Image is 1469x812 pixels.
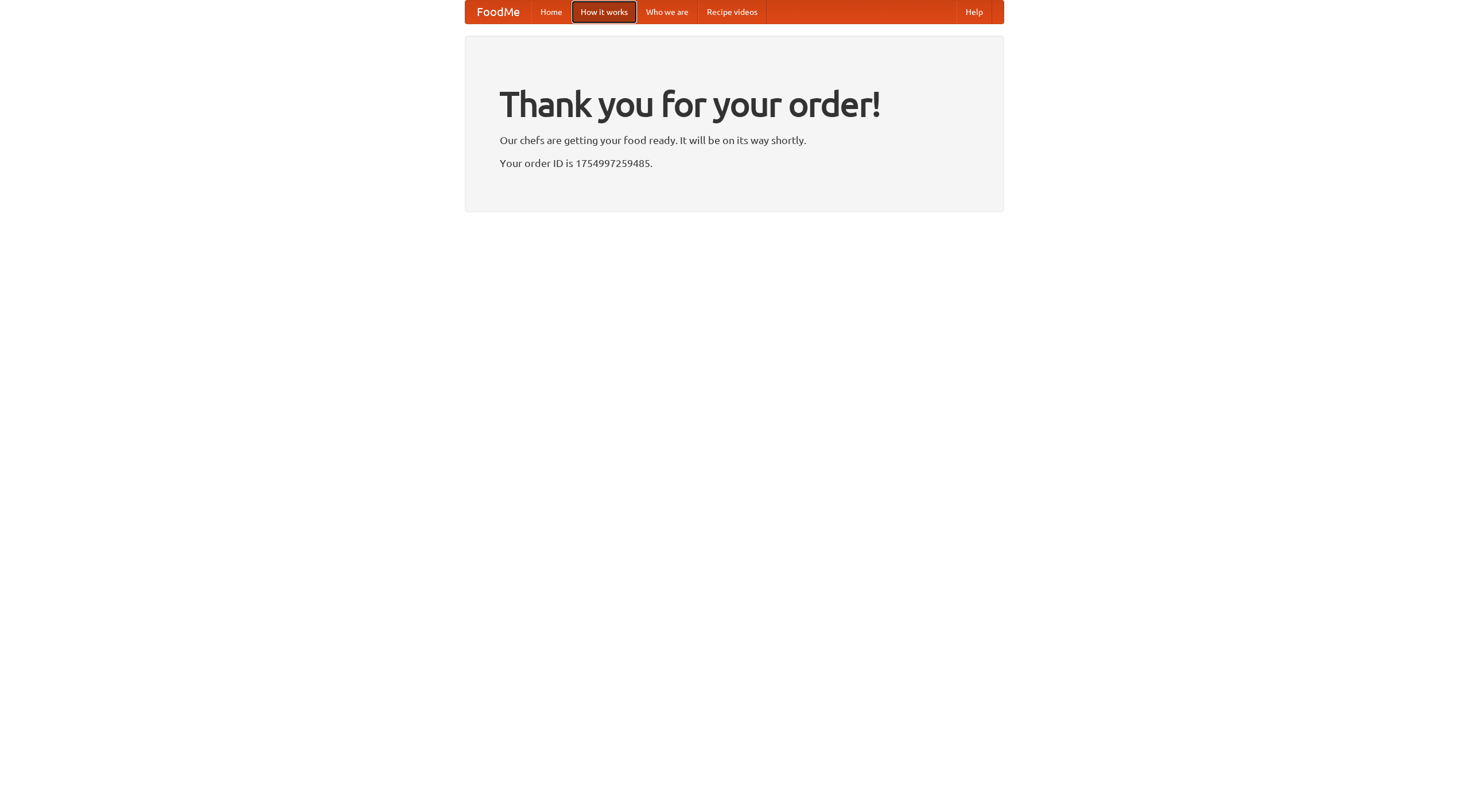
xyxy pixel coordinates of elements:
[531,1,572,24] a: Home
[698,1,767,24] a: Recipe videos
[465,1,531,24] a: FoodMe
[637,1,698,24] a: Who we are
[500,131,969,149] p: Our chefs are getting your food ready. It will be on its way shortly.
[572,1,637,24] a: How it works
[500,76,969,131] h1: Thank you for your order!
[957,1,992,24] a: Help
[500,154,969,172] p: Your order ID is 1754997259485.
